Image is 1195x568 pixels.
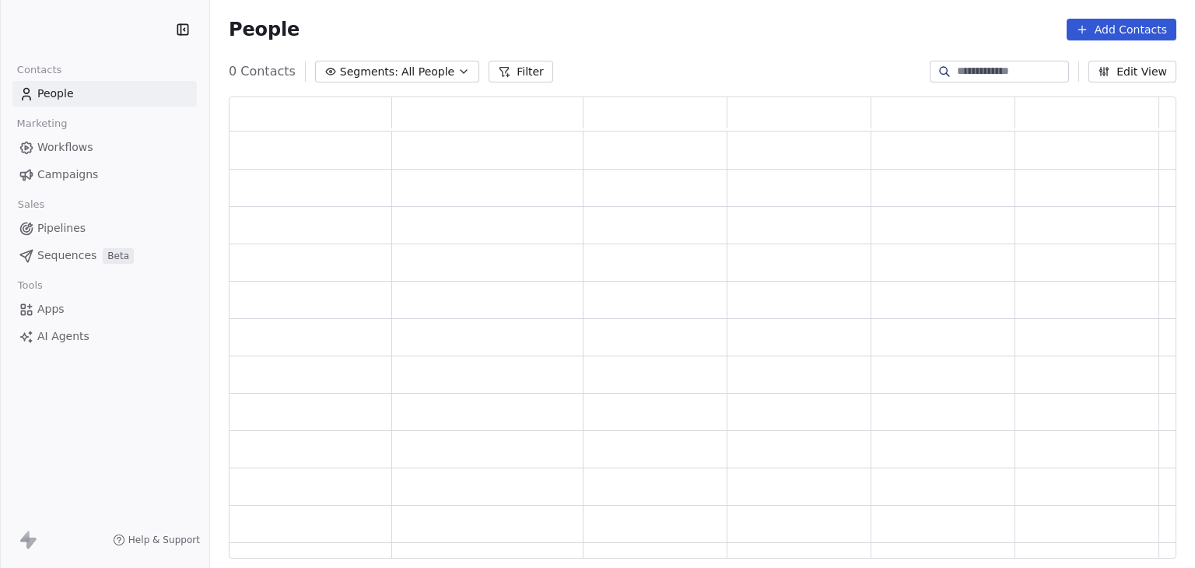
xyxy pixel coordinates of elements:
span: People [37,86,74,102]
a: Campaigns [12,162,197,188]
span: Sales [11,193,51,216]
span: Workflows [37,139,93,156]
span: Beta [103,248,134,264]
a: AI Agents [12,324,197,349]
span: AI Agents [37,328,89,345]
span: Segments: [340,64,398,80]
span: Pipelines [37,220,86,237]
span: All People [401,64,454,80]
a: SequencesBeta [12,243,197,268]
a: Apps [12,296,197,322]
span: People [229,18,300,41]
span: Tools [11,274,49,297]
span: 0 Contacts [229,62,296,81]
a: Help & Support [113,534,200,546]
button: Add Contacts [1067,19,1176,40]
span: Marketing [10,112,74,135]
a: Pipelines [12,216,197,241]
button: Filter [489,61,553,82]
a: People [12,81,197,107]
span: Contacts [10,58,68,82]
span: Apps [37,301,65,317]
span: Help & Support [128,534,200,546]
a: Workflows [12,135,197,160]
span: Sequences [37,247,96,264]
button: Edit View [1088,61,1176,82]
span: Campaigns [37,167,98,183]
